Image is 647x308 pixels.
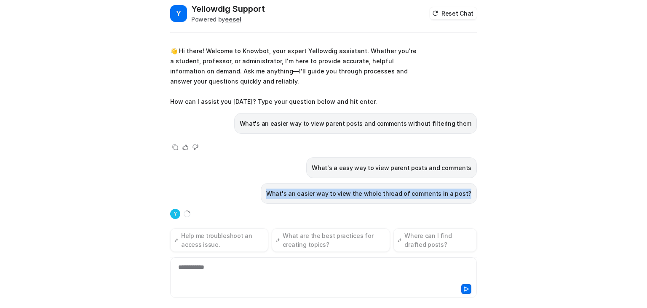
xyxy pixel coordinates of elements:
div: Powered by [191,15,265,24]
button: Help me troubleshoot an access issue. [170,228,268,252]
p: What's an easier way to view the whole thread of comments in a post? [266,189,471,199]
button: Reset Chat [430,7,477,19]
b: eesel [225,16,241,23]
p: What's a easy way to view parent posts and comments [312,163,471,173]
h2: Yellowdig Support [191,3,265,15]
p: What's an easier way to view parent posts and comments without filtering them [240,119,471,129]
button: Where can I find drafted posts? [393,228,477,252]
span: Y [170,5,187,22]
button: What are the best practices for creating topics? [272,228,390,252]
p: 👋 Hi there! Welcome to Knowbot, your expert Yellowdig assistant. Whether you're a student, profes... [170,46,417,107]
span: Y [170,209,180,219]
